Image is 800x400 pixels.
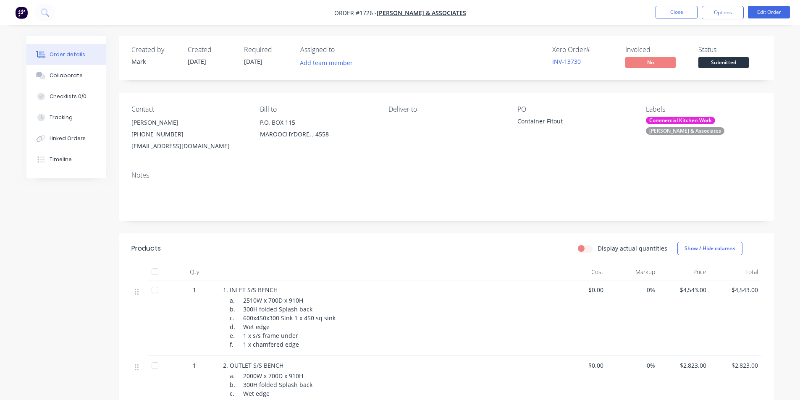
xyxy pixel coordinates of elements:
[607,264,658,280] div: Markup
[131,128,247,140] div: [PHONE_NUMBER]
[260,128,375,140] div: MAROOCHYDORE, , 4558
[131,117,247,152] div: [PERSON_NAME][PHONE_NUMBER][EMAIL_ADDRESS][DOMAIN_NAME]
[26,44,106,65] button: Order details
[610,285,655,294] span: 0%
[517,117,622,128] div: Container Fitout
[131,243,161,254] div: Products
[677,242,742,255] button: Show / Hide columns
[131,140,247,152] div: [EMAIL_ADDRESS][DOMAIN_NAME]
[658,264,710,280] div: Price
[598,244,667,253] label: Display actual quantities
[188,46,234,54] div: Created
[131,117,247,128] div: [PERSON_NAME]
[388,105,504,113] div: Deliver to
[662,285,707,294] span: $4,543.00
[26,86,106,107] button: Checklists 0/0
[559,285,604,294] span: $0.00
[223,286,278,294] span: 1. INLET S/S BENCH
[300,46,384,54] div: Assigned to
[131,105,247,113] div: Contact
[26,128,106,149] button: Linked Orders
[50,114,73,121] div: Tracking
[646,127,724,135] div: [PERSON_NAME] & Associates
[131,57,178,66] div: Mark
[193,361,196,370] span: 1
[260,117,375,144] div: P.O. BOX 115MAROOCHYDORE, , 4558
[169,264,220,280] div: Qty
[50,51,85,58] div: Order details
[193,285,196,294] span: 1
[15,6,28,19] img: Factory
[50,156,72,163] div: Timeline
[748,6,790,18] button: Edit Order
[698,57,749,68] span: Submitted
[244,58,262,65] span: [DATE]
[656,6,698,18] button: Close
[610,361,655,370] span: 0%
[625,57,676,68] span: No
[662,361,707,370] span: $2,823.00
[26,65,106,86] button: Collaborate
[559,361,604,370] span: $0.00
[552,58,581,65] a: INV-13730
[698,46,761,54] div: Status
[377,9,466,17] a: [PERSON_NAME] & ASSOCIATES
[260,117,375,128] div: P.O. BOX 115
[50,72,83,79] div: Collaborate
[188,58,206,65] span: [DATE]
[131,46,178,54] div: Created by
[300,57,357,68] button: Add team member
[50,93,87,100] div: Checklists 0/0
[702,6,744,19] button: Options
[710,264,761,280] div: Total
[517,105,632,113] div: PO
[625,46,688,54] div: Invoiced
[50,135,86,142] div: Linked Orders
[552,46,615,54] div: Xero Order #
[646,117,715,124] div: Commercial Kitchen Work
[713,285,758,294] span: $4,543.00
[556,264,607,280] div: Cost
[131,171,761,179] div: Notes
[260,105,375,113] div: Bill to
[26,149,106,170] button: Timeline
[698,57,749,70] button: Submitted
[646,105,761,113] div: Labels
[295,57,357,68] button: Add team member
[334,9,377,17] span: Order #1726 -
[230,296,336,348] span: a. 2510W x 700D x 910H b. 300H folded Splash back c. 600x450x300 Sink 1 x 450 sq sink d. Wet edge...
[26,107,106,128] button: Tracking
[713,361,758,370] span: $2,823.00
[223,361,283,369] span: 2. OUTLET S/S BENCH
[244,46,290,54] div: Required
